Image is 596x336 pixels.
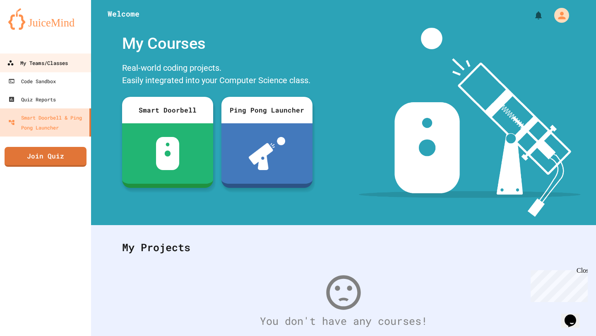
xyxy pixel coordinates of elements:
div: My Teams/Classes [7,58,68,68]
div: Real-world coding projects. Easily integrated into your Computer Science class. [118,60,317,91]
div: My Projects [114,231,573,264]
a: Join Quiz [5,147,87,167]
img: banner-image-my-projects.png [359,28,581,217]
div: My Account [546,6,571,25]
iframe: chat widget [561,303,588,328]
img: sdb-white.svg [156,137,180,170]
iframe: chat widget [527,267,588,302]
div: Chat with us now!Close [3,3,57,53]
img: ppl-with-ball.png [249,137,286,170]
div: My Notifications [518,8,546,22]
img: logo-orange.svg [8,8,83,30]
div: You don't have any courses! [114,313,573,329]
div: Smart Doorbell [122,97,213,123]
div: Code Sandbox [8,76,56,86]
div: Smart Doorbell & Ping Pong Launcher [8,113,86,132]
div: Quiz Reports [8,94,56,104]
div: My Courses [118,28,317,60]
div: Ping Pong Launcher [221,97,312,123]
